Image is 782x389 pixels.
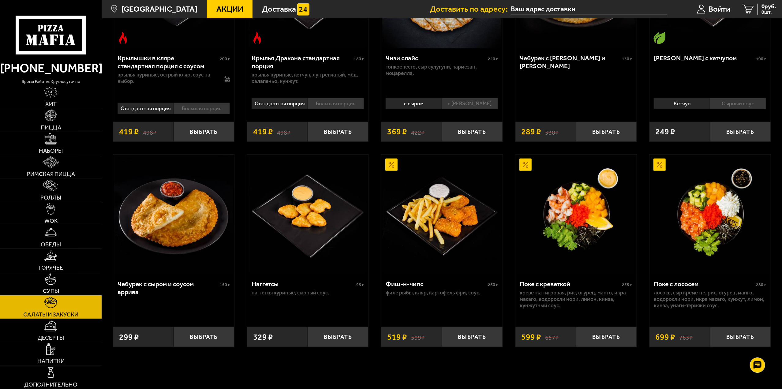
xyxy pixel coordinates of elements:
div: Фиш-н-чипс [386,280,486,288]
span: Пицца [41,125,61,130]
div: Поке с креветкой [520,280,620,288]
p: лосось, Сыр креметте, рис, огурец, манго, водоросли Нори, икра масаго, кунжут, лимон, кинза, унаг... [654,290,766,309]
span: Хит [45,101,57,107]
img: Чебурек с сыром и соусом аррива [114,155,233,274]
p: наггетсы куриные, сырный соус. [252,290,364,296]
a: АкционныйФиш-н-чипс [381,155,502,274]
span: 180 г [354,56,364,62]
img: Наггетсы [248,155,367,274]
a: АкционныйПоке с лососем [649,155,771,274]
span: 280 г [756,282,766,287]
s: 498 ₽ [277,128,290,136]
span: 220 г [488,56,498,62]
input: Ваш адрес доставки [511,4,667,15]
span: Обеды [41,241,61,247]
p: крылья куриные, кетчуп, лук репчатый, мёд, халапеньо, кунжут. [252,72,364,85]
button: Выбрать [576,122,637,142]
span: 599 ₽ [521,333,541,341]
span: 699 ₽ [655,333,675,341]
span: Напитки [37,358,65,364]
li: Кетчуп [654,98,710,109]
div: Наггетсы [252,280,355,288]
img: Акционный [519,159,532,171]
s: 498 ₽ [143,128,156,136]
span: 329 ₽ [253,333,273,341]
p: филе рыбы, кляр, картофель фри, соус. [386,290,498,296]
img: Острое блюдо [251,32,264,44]
div: 0 [381,95,502,116]
button: Выбрать [442,122,503,142]
span: Доставить по адресу: [430,5,511,13]
button: Выбрать [308,327,368,347]
p: креветка тигровая, рис, огурец, манго, икра масаго, водоросли Нори, лимон, кинза, кунжутный соус. [520,290,632,309]
img: Поке с лососем [650,155,770,274]
span: 255 г [622,282,632,287]
button: Выбрать [576,327,637,347]
p: крылья куриные, острый кляр, соус на выбор. [118,72,216,85]
img: Акционный [385,159,398,171]
span: Салаты и закуски [23,312,78,317]
li: с сыром [386,98,442,109]
button: Выбрать [308,122,368,142]
span: Акции [216,5,243,13]
div: Чизи слайс [386,54,486,62]
li: Стандартная порция [118,103,174,114]
div: Чебурек с сыром и соусом аррива [118,280,218,296]
img: Фиш-н-чипс [382,155,502,274]
span: 299 ₽ [119,333,139,341]
img: Поке с креветкой [516,155,636,274]
li: с [PERSON_NAME] [442,98,498,109]
s: 330 ₽ [545,128,559,136]
s: 599 ₽ [411,333,425,341]
span: 419 ₽ [119,128,139,136]
span: Роллы [40,195,61,200]
s: 657 ₽ [545,333,559,341]
img: 15daf4d41897b9f0e9f617042186c801.svg [297,3,309,16]
span: 419 ₽ [253,128,273,136]
button: Выбрать [710,327,771,347]
li: Сырный соус [710,98,766,109]
span: 0 руб. [761,4,776,9]
span: Наборы [39,148,63,154]
img: Острое блюдо [117,32,129,44]
span: Доставка [262,5,296,13]
img: Акционный [653,159,666,171]
p: тонкое тесто, сыр сулугуни, пармезан, моцарелла. [386,64,498,77]
div: 0 [247,95,368,116]
img: Вегетарианское блюдо [653,32,666,44]
button: Выбрать [710,122,771,142]
span: 0 шт. [761,10,776,15]
a: Чебурек с сыром и соусом аррива [113,155,234,274]
span: 289 ₽ [521,128,541,136]
span: 519 ₽ [387,333,407,341]
span: [GEOGRAPHIC_DATA] [122,5,197,13]
li: Стандартная порция [252,98,308,109]
span: WOK [44,218,58,224]
div: 0 [649,95,771,116]
s: 763 ₽ [679,333,693,341]
button: Выбрать [174,122,234,142]
span: Десерты [38,335,64,341]
div: [PERSON_NAME] с кетчупом [654,54,754,62]
div: Крылышки в кляре стандартная порция c соусом [118,54,218,70]
span: 369 ₽ [387,128,407,136]
span: 249 ₽ [655,128,675,136]
button: Выбрать [442,327,503,347]
span: Римская пицца [27,171,75,177]
span: 150 г [622,56,632,62]
div: Крылья Дракона стандартная порция [252,54,352,70]
a: АкционныйПоке с креветкой [515,155,637,274]
span: 260 г [488,282,498,287]
button: Выбрать [174,327,234,347]
span: 95 г [356,282,364,287]
div: Чебурек с [PERSON_NAME] и [PERSON_NAME] [520,54,620,70]
div: Поке с лососем [654,280,754,288]
span: Войти [709,5,730,13]
span: 150 г [220,282,230,287]
span: Супы [43,288,59,294]
span: Дополнительно [24,382,77,387]
span: Горячее [39,265,63,271]
span: 100 г [756,56,766,62]
li: Большая порция [308,98,364,109]
a: Наггетсы [247,155,368,274]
